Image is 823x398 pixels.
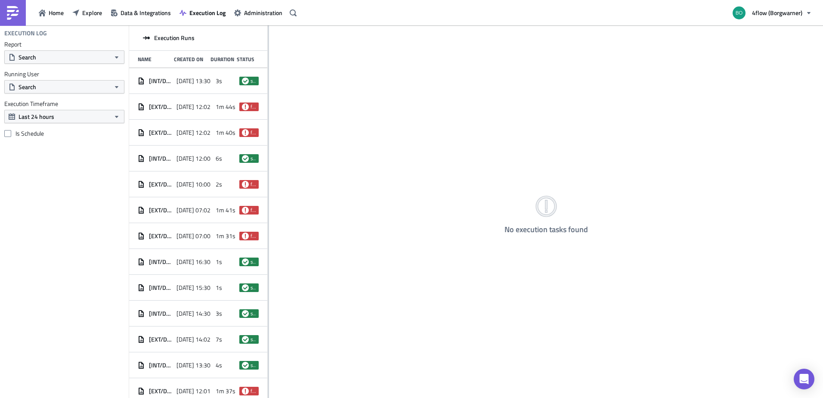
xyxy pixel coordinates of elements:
[149,284,172,292] span: [INT/DAILY/Execution] - 3pm_BorgWarner Open TOs - 2 days check
[149,310,172,317] span: [INT/DAILY/Execution] - 2pm_BorgWarner Open TOs - 2 days check
[752,8,802,17] span: 4flow (Borgwarner)
[251,284,256,291] span: success
[19,112,54,121] span: Last 24 hours
[216,232,235,240] span: 1m 31s
[174,56,206,62] div: Created On
[732,6,746,20] img: Avatar
[82,8,102,17] span: Explore
[251,207,256,214] span: failed
[149,77,172,85] span: [INT/DAILY/Execution] - 1pm_BorgWarner Open TOs - 2 days check
[242,388,249,395] span: failed
[176,103,210,111] span: [DATE] 12:02
[504,225,588,234] h4: No execution tasks found
[149,361,172,369] span: [INT/DAILY/Execution] - 1pm_BorgWarner Open TOs - 2 days check
[251,155,256,162] span: success
[149,232,172,240] span: [EXT/DAILY/Execution] - SF 7:00_Not_collected_external sending to carrier
[242,362,249,369] span: success
[189,8,226,17] span: Execution Log
[49,8,64,17] span: Home
[216,103,235,111] span: 1m 44s
[242,155,249,162] span: success
[216,336,222,343] span: 7s
[149,206,172,214] span: [EXT/DAILY/Execution] - SF 7:00_Not_delivered_external sending to carrier
[230,6,287,19] button: Administration
[4,80,124,93] button: Search
[242,103,249,110] span: failed
[176,206,210,214] span: [DATE] 07:02
[216,155,222,162] span: 6s
[149,258,172,266] span: [INT/DAILY/Execution] - 4pm_BorgWarner Open TOs - 2 days check
[242,207,249,214] span: failed
[251,233,256,239] span: failed
[216,206,235,214] span: 1m 41s
[216,258,222,266] span: 1s
[4,29,47,37] h4: Execution Log
[68,6,106,19] button: Explore
[216,310,222,317] span: 3s
[176,310,210,317] span: [DATE] 14:30
[4,40,124,48] label: Report
[176,129,210,137] span: [DATE] 12:02
[154,34,195,42] span: Execution Runs
[251,388,256,395] span: failed
[149,155,172,162] span: [INT/DAILY/Execution] - SF - Collected/delivered
[121,8,171,17] span: Data & Integrations
[176,180,210,188] span: [DATE] 10:00
[216,387,235,395] span: 1m 37s
[106,6,175,19] button: Data & Integrations
[176,155,210,162] span: [DATE] 12:00
[4,100,124,108] label: Execution Timeframe
[242,233,249,239] span: failed
[138,56,170,62] div: Name
[176,232,210,240] span: [DATE] 07:00
[242,78,249,84] span: success
[244,8,282,17] span: Administration
[175,6,230,19] button: Execution Log
[727,3,817,22] button: 4flow (Borgwarner)
[149,129,172,137] span: [EXT/DAILY/Execution] - SF 12:00_Not_delivered_external sending to carrier
[237,56,255,62] div: Status
[176,258,210,266] span: [DATE] 16:30
[242,284,249,291] span: success
[216,77,222,85] span: 3s
[4,50,124,64] button: Search
[242,310,249,317] span: success
[242,181,249,188] span: failed
[216,129,235,137] span: 1m 40s
[251,362,256,369] span: success
[176,361,210,369] span: [DATE] 13:30
[794,369,814,389] div: Open Intercom Messenger
[149,103,172,111] span: [EXT/DAILY/Execution] - SF 12:00_Not_collected_external sending to carrier
[176,77,210,85] span: [DATE] 13:30
[251,78,256,84] span: success
[216,180,222,188] span: 2s
[176,387,210,395] span: [DATE] 12:01
[251,310,256,317] span: success
[4,130,124,137] label: Is Schedule
[216,361,222,369] span: 4s
[251,258,256,265] span: success
[149,180,172,188] span: [EXT/DAILY/Execution] - Milsped plate nr. overview - BW RTT
[242,258,249,265] span: success
[251,181,256,188] span: failed
[242,336,249,343] span: success
[216,284,222,292] span: 1s
[251,103,256,110] span: failed
[242,129,249,136] span: failed
[210,56,232,62] div: Duration
[149,336,172,343] span: [EXT/DAILY/Execution] - Alba plate nr. overview - BW RTT
[251,129,256,136] span: failed
[149,387,172,395] span: [EXT/DAILY/Execution] - SF 12:00_Not_collected_external sending to carrier
[34,6,68,19] button: Home
[19,82,36,91] span: Search
[4,110,124,123] button: Last 24 hours
[176,336,210,343] span: [DATE] 14:02
[176,284,210,292] span: [DATE] 15:30
[19,53,36,62] span: Search
[251,336,256,343] span: success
